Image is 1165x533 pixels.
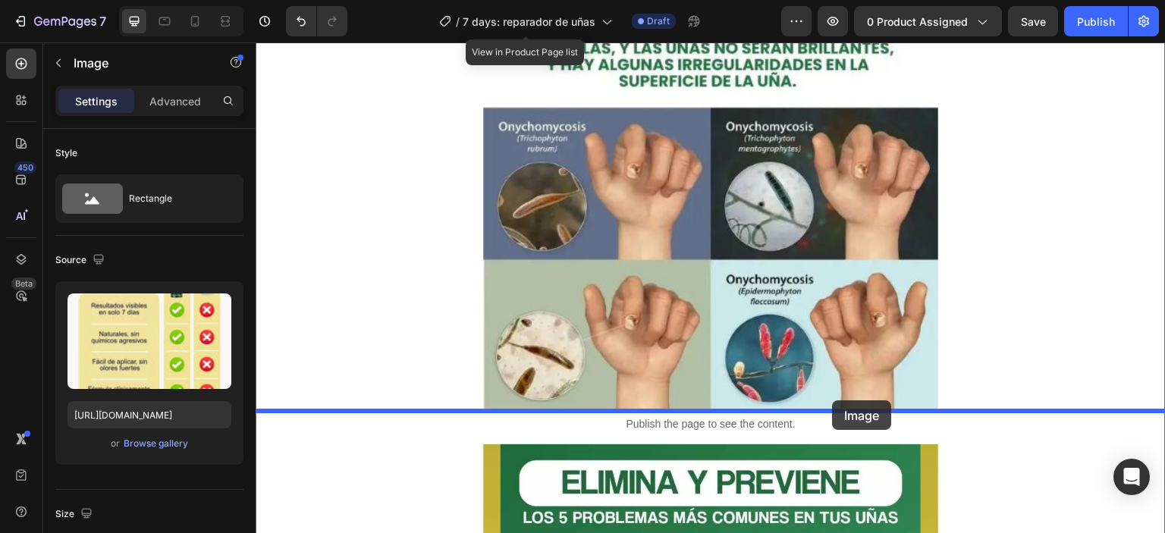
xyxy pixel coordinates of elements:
[14,161,36,174] div: 450
[1077,14,1115,30] div: Publish
[6,6,113,36] button: 7
[286,6,347,36] div: Undo/Redo
[11,277,36,290] div: Beta
[111,434,120,453] span: or
[1021,15,1046,28] span: Save
[68,401,231,428] input: https://example.com/image.jpg
[75,93,118,109] p: Settings
[74,54,203,72] p: Image
[1113,459,1150,495] div: Open Intercom Messenger
[55,250,108,271] div: Source
[854,6,1002,36] button: 0 product assigned
[456,14,460,30] span: /
[55,146,77,160] div: Style
[68,293,231,389] img: preview-image
[149,93,201,109] p: Advanced
[123,436,189,451] button: Browse gallery
[256,42,1165,533] iframe: Design area
[1008,6,1058,36] button: Save
[55,504,96,525] div: Size
[1064,6,1128,36] button: Publish
[99,12,106,30] p: 7
[463,14,595,30] span: 7 days: reparador de uñas
[867,14,968,30] span: 0 product assigned
[129,181,221,216] div: Rectangle
[124,437,188,450] div: Browse gallery
[647,14,670,28] span: Draft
